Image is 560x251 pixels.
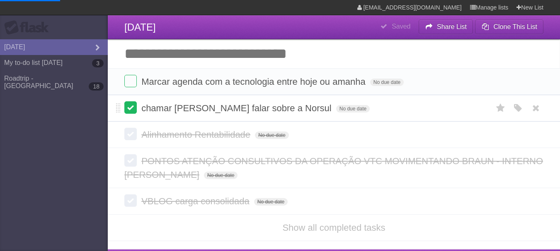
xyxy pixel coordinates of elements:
[141,129,252,140] span: Alinhamento Rentabilidade
[493,23,537,30] b: Clone This List
[336,105,370,112] span: No due date
[141,196,252,206] span: VBLOG carga consolidada
[255,131,288,139] span: No due date
[437,23,467,30] b: Share List
[475,19,543,34] button: Clone This List
[204,172,238,179] span: No due date
[124,22,156,33] span: [DATE]
[419,19,473,34] button: Share List
[92,59,104,67] b: 3
[89,82,104,91] b: 18
[493,101,509,115] label: Star task
[124,101,137,114] label: Done
[141,76,368,87] span: Marcar agenda com a tecnologia entre hoje ou amanha
[124,128,137,140] label: Done
[370,79,404,86] span: No due date
[254,198,288,206] span: No due date
[4,20,54,35] div: Flask
[124,194,137,207] label: Done
[124,75,137,87] label: Done
[282,222,385,233] a: Show all completed tasks
[124,156,543,180] span: PONTOS ATENÇÃO CONSULTIVOS DA OPERAÇÃO VTC MOVIMENTANDO BRAUN - INTERNO [PERSON_NAME]
[392,23,410,30] b: Saved
[124,154,137,167] label: Done
[141,103,334,113] span: chamar [PERSON_NAME] falar sobre a Norsul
